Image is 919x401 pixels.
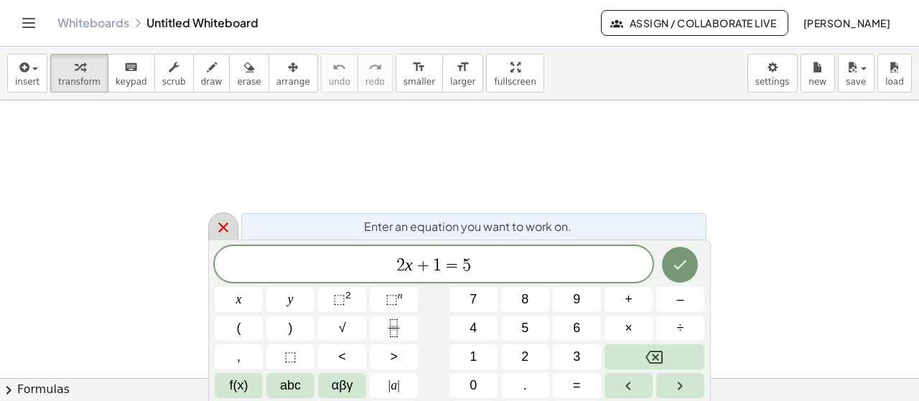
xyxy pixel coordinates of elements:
[332,59,346,76] i: undo
[403,77,435,87] span: smaller
[442,54,483,93] button: format_sizelarger
[329,77,350,87] span: undo
[358,54,393,93] button: redoredo
[17,11,40,34] button: Toggle navigation
[625,290,633,309] span: +
[15,77,39,87] span: insert
[412,59,426,76] i: format_size
[58,77,101,87] span: transform
[162,77,186,87] span: scrub
[413,257,434,274] span: +
[386,292,398,306] span: ⬚
[573,347,580,367] span: 3
[656,373,704,398] button: Right arrow
[266,344,314,369] button: Placeholder
[339,319,346,338] span: √
[573,290,580,309] span: 9
[7,54,47,93] button: insert
[677,319,684,338] span: ÷
[288,290,294,309] span: y
[838,54,874,93] button: save
[201,77,223,87] span: draw
[237,347,241,367] span: ,
[370,316,418,341] button: Fraction
[449,316,498,341] button: 4
[396,257,405,274] span: 2
[266,287,314,312] button: y
[269,54,318,93] button: arrange
[318,344,366,369] button: Less than
[236,290,242,309] span: x
[456,59,470,76] i: format_size
[396,54,443,93] button: format_sizesmaller
[229,54,269,93] button: erase
[521,319,528,338] span: 5
[237,319,241,338] span: (
[494,77,536,87] span: fullscreen
[656,287,704,312] button: Minus
[662,247,698,283] button: Done
[390,347,398,367] span: >
[656,316,704,341] button: Divide
[398,290,403,301] sup: n
[215,287,263,312] button: x
[521,290,528,309] span: 8
[755,77,790,87] span: settings
[573,319,580,338] span: 6
[885,77,904,87] span: load
[605,373,653,398] button: Left arrow
[605,316,653,341] button: Times
[280,376,301,395] span: abc
[124,59,138,76] i: keyboard
[370,287,418,312] button: Superscript
[501,316,549,341] button: 5
[193,54,230,93] button: draw
[523,376,527,395] span: .
[449,287,498,312] button: 7
[215,344,263,369] button: ,
[388,378,391,392] span: |
[345,290,351,301] sup: 2
[215,316,263,341] button: (
[501,287,549,312] button: 8
[405,255,413,274] var: x
[108,54,155,93] button: keyboardkeypad
[449,373,498,398] button: 0
[332,376,353,395] span: αβγ
[791,10,902,36] button: [PERSON_NAME]
[553,344,601,369] button: 3
[154,54,194,93] button: scrub
[318,287,366,312] button: Squared
[370,344,418,369] button: Greater than
[801,54,835,93] button: new
[364,218,572,235] span: Enter an equation you want to work on.
[877,54,912,93] button: load
[333,292,345,306] span: ⬚
[318,373,366,398] button: Greek alphabet
[442,257,462,274] span: =
[237,77,261,87] span: erase
[450,77,475,87] span: larger
[462,257,471,274] span: 5
[803,16,890,29] span: [PERSON_NAME]
[601,10,788,36] button: Assign / Collaborate Live
[397,378,400,392] span: |
[501,373,549,398] button: .
[605,287,653,312] button: Plus
[808,77,826,87] span: new
[321,54,358,93] button: undoundo
[370,373,418,398] button: Absolute value
[553,373,601,398] button: Equals
[266,373,314,398] button: Alphabet
[573,376,581,395] span: =
[625,319,633,338] span: ×
[605,344,704,369] button: Backspace
[230,376,248,395] span: f(x)
[433,257,442,274] span: 1
[553,316,601,341] button: 6
[266,316,314,341] button: )
[289,319,293,338] span: )
[486,54,544,93] button: fullscreen
[613,16,776,29] span: Assign / Collaborate Live
[676,290,684,309] span: –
